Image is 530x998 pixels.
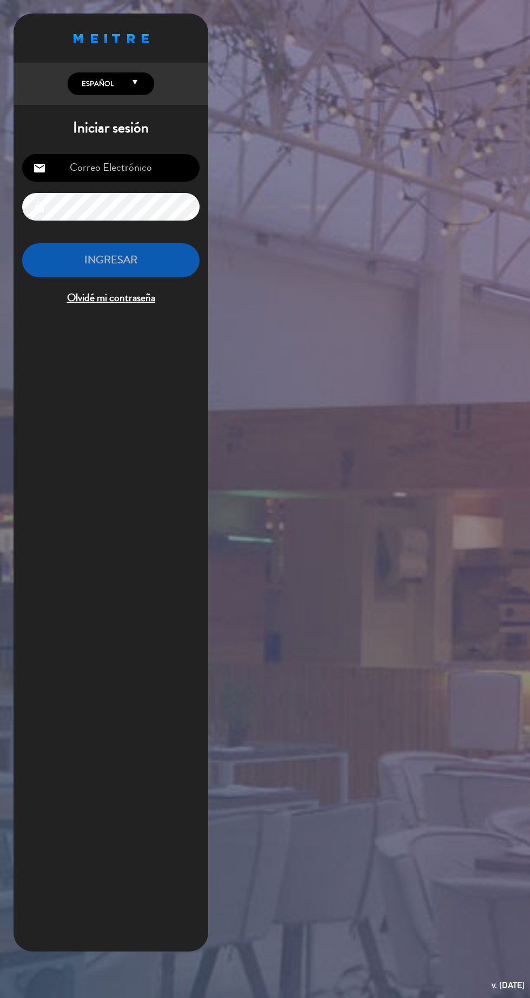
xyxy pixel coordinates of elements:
div: v. [DATE] [492,978,525,993]
button: INGRESAR [22,243,200,277]
h1: Iniciar sesión [14,119,208,137]
img: MEITRE [74,34,149,43]
i: lock [33,201,46,214]
i: email [33,162,46,175]
input: Correo Electrónico [22,154,200,182]
span: Olvidé mi contraseña [22,289,200,307]
span: Español [79,78,114,89]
